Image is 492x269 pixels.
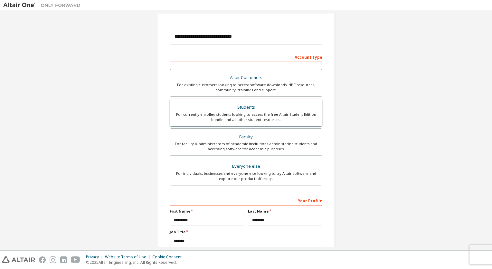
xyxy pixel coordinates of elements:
img: facebook.svg [39,256,46,263]
img: altair_logo.svg [2,256,35,263]
img: instagram.svg [50,256,56,263]
div: Cookie Consent [152,254,185,260]
label: Job Title [170,229,322,234]
div: For currently enrolled students looking to access the free Altair Student Edition bundle and all ... [174,112,318,122]
img: Altair One [3,2,84,8]
div: Website Terms of Use [105,254,152,260]
p: © 2025 Altair Engineering, Inc. All Rights Reserved. [86,260,185,265]
label: Last Name [248,209,322,214]
div: Account Type [170,52,322,62]
img: youtube.svg [71,256,80,263]
div: For faculty & administrators of academic institutions administering students and accessing softwa... [174,141,318,152]
div: Altair Customers [174,73,318,82]
div: For existing customers looking to access software downloads, HPC resources, community, trainings ... [174,82,318,93]
div: Privacy [86,254,105,260]
div: Everyone else [174,162,318,171]
label: First Name [170,209,244,214]
div: Students [174,103,318,112]
div: Your Profile [170,195,322,205]
div: For individuals, businesses and everyone else looking to try Altair software and explore our prod... [174,171,318,181]
div: Faculty [174,133,318,142]
img: linkedin.svg [60,256,67,263]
